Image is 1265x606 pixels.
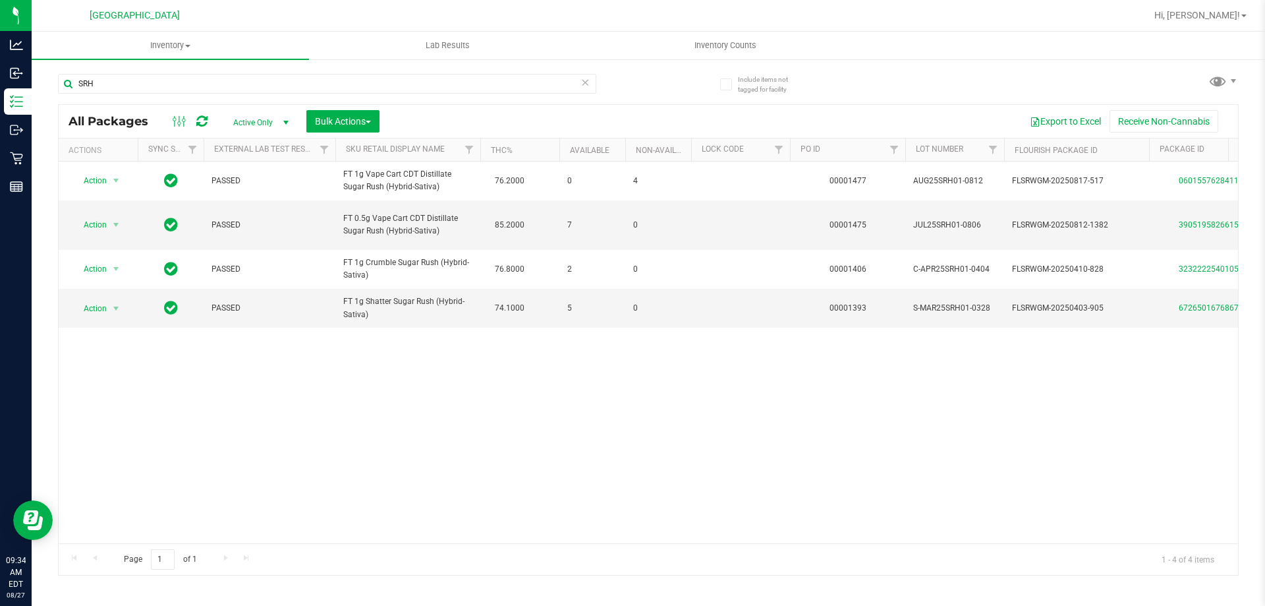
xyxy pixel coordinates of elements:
[309,32,586,59] a: Lab Results
[488,171,531,191] span: 76.2000
[913,219,996,231] span: JUL25SRH01-0806
[164,260,178,278] span: In Sync
[738,75,804,94] span: Include items not tagged for facility
[913,302,996,315] span: S-MAR25SRH01-0328
[916,144,963,154] a: Lot Number
[567,302,617,315] span: 5
[633,219,683,231] span: 0
[982,138,1004,161] a: Filter
[113,549,208,570] span: Page of 1
[13,500,53,540] iframe: Resource center
[10,38,23,51] inline-svg: Analytics
[459,138,480,161] a: Filter
[211,219,327,231] span: PASSED
[1012,263,1141,276] span: FLSRWGM-20250410-828
[108,299,125,318] span: select
[58,74,596,94] input: Search Package ID, Item Name, SKU, Lot or Part Number...
[636,146,694,155] a: Non-Available
[346,144,445,154] a: Sku Retail Display Name
[580,74,590,91] span: Clear
[108,216,125,234] span: select
[343,168,472,193] span: FT 1g Vape Cart CDT Distillate Sugar Rush (Hybrid-Sativa)
[829,264,866,274] a: 00001406
[702,144,744,154] a: Lock Code
[1179,176,1252,185] a: 0601557628411695
[211,302,327,315] span: PASSED
[148,144,199,154] a: Sync Status
[32,32,309,59] a: Inventory
[72,171,107,190] span: Action
[829,303,866,313] a: 00001393
[633,263,683,276] span: 0
[567,175,617,187] span: 0
[633,175,683,187] span: 4
[488,260,531,279] span: 76.8000
[1179,264,1252,274] a: 3232222540105796
[567,219,617,231] span: 7
[10,180,23,193] inline-svg: Reports
[488,216,531,235] span: 85.2000
[586,32,864,59] a: Inventory Counts
[343,257,472,282] span: FT 1g Crumble Sugar Rush (Hybrid-Sativa)
[913,175,996,187] span: AUG25SRH01-0812
[801,144,820,154] a: PO ID
[408,40,488,51] span: Lab Results
[164,216,178,234] span: In Sync
[1179,303,1252,313] a: 6726501676867049
[1012,175,1141,187] span: FLSRWGM-20250817-517
[69,114,161,129] span: All Packages
[10,95,23,108] inline-svg: Inventory
[164,171,178,190] span: In Sync
[214,144,318,154] a: External Lab Test Result
[1154,10,1240,20] span: Hi, [PERSON_NAME]!
[151,549,175,570] input: 1
[677,40,774,51] span: Inventory Counts
[488,299,531,318] span: 74.1000
[1021,110,1110,133] button: Export to Excel
[108,260,125,278] span: select
[1012,302,1141,315] span: FLSRWGM-20250403-905
[306,110,379,133] button: Bulk Actions
[1012,219,1141,231] span: FLSRWGM-20250812-1382
[913,263,996,276] span: C-APR25SRH01-0404
[10,152,23,165] inline-svg: Retail
[570,146,609,155] a: Available
[6,590,26,600] p: 08/27
[884,138,905,161] a: Filter
[69,146,132,155] div: Actions
[343,295,472,320] span: FT 1g Shatter Sugar Rush (Hybrid-Sativa)
[90,10,180,21] span: [GEOGRAPHIC_DATA]
[491,146,513,155] a: THC%
[315,116,371,127] span: Bulk Actions
[72,260,107,278] span: Action
[829,220,866,229] a: 00001475
[211,175,327,187] span: PASSED
[768,138,790,161] a: Filter
[211,263,327,276] span: PASSED
[164,299,178,317] span: In Sync
[1151,549,1225,569] span: 1 - 4 of 4 items
[829,176,866,185] a: 00001477
[10,123,23,136] inline-svg: Outbound
[6,555,26,590] p: 09:34 AM EDT
[108,171,125,190] span: select
[182,138,204,161] a: Filter
[1179,220,1252,229] a: 3905195826615520
[314,138,335,161] a: Filter
[1015,146,1098,155] a: Flourish Package ID
[72,299,107,318] span: Action
[343,212,472,237] span: FT 0.5g Vape Cart CDT Distillate Sugar Rush (Hybrid-Sativa)
[72,216,107,234] span: Action
[1110,110,1218,133] button: Receive Non-Cannabis
[32,40,309,51] span: Inventory
[567,263,617,276] span: 2
[1160,144,1204,154] a: Package ID
[633,302,683,315] span: 0
[10,67,23,80] inline-svg: Inbound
